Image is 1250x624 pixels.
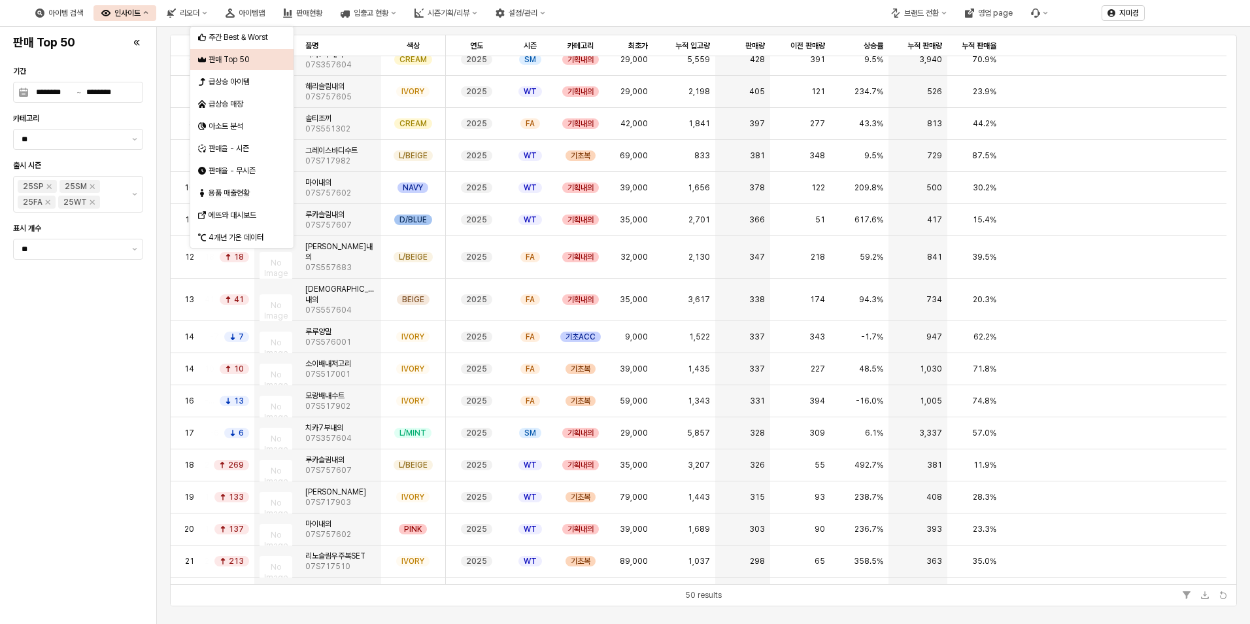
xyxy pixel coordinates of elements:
button: Download [1197,587,1213,603]
button: 브랜드 전환 [883,5,954,21]
div: 급상승 아이템 [209,77,278,87]
span: 기초복 [571,364,590,374]
span: 55 [815,460,825,470]
span: 솔티조끼 [305,113,331,124]
span: 2,130 [688,252,710,262]
span: 43.3% [859,118,883,129]
button: 제안 사항 표시 [127,177,143,212]
button: 영업 page [957,5,1021,21]
span: 841 [927,252,942,262]
span: 기획내의 [567,86,594,97]
div: 18 [234,252,244,262]
main: App Frame [157,27,1250,624]
span: 29,000 [620,428,648,438]
span: 07S717982 [305,156,350,166]
span: 234.7% [854,86,883,97]
span: 루카슬림내의 [305,455,345,465]
div: Select an option [190,26,294,249]
div: 아이템 검색 [48,9,83,18]
span: BEIGE [402,294,424,305]
div: 판매현황 [296,9,322,18]
span: 색상 [407,41,420,51]
span: 치카7부내의 [305,423,343,433]
span: CREAM [399,118,427,129]
span: 397 [749,118,765,129]
span: 기획내의 [567,182,594,193]
span: 44.2% [973,118,996,129]
span: 1,005 [920,396,942,406]
span: 39.5% [972,252,996,262]
span: 2025 [466,332,487,342]
span: 269 [205,460,209,470]
span: 39,000 [620,182,648,193]
span: 3,207 [688,460,710,470]
span: 2025 [466,118,487,129]
button: 아이템맵 [218,5,273,21]
span: 9.5% [864,54,883,65]
span: 121 [811,86,825,97]
span: 1,435 [688,364,710,374]
span: 2025 [466,460,487,470]
span: PINK [404,524,422,534]
span: 347 [749,252,765,262]
span: L/BEIGE [399,150,428,161]
div: 인사이트 [114,9,141,18]
button: 지미경 [1102,5,1145,21]
span: 729 [927,150,942,161]
span: 2025 [466,252,487,262]
div: 리오더 [159,5,215,21]
span: 209.8% [854,182,883,193]
span: IVORY [401,396,424,406]
span: 1,030 [920,364,942,374]
span: 11 [185,215,194,225]
span: 07S357604 [305,433,352,443]
span: -1.7% [861,332,883,342]
div: 269 [228,460,244,470]
span: 12 [185,252,194,262]
span: FA [526,396,535,406]
span: FA [526,252,535,262]
span: 348 [809,150,825,161]
span: 227 [811,364,825,374]
span: 누적 판매율 [962,41,996,51]
button: 시즌기획/리뷰 [407,5,485,21]
button: 제안 사항 표시 [127,239,143,259]
span: IVORY [401,332,424,342]
span: 734 [926,294,942,305]
div: 주간 Best & Worst [209,32,278,43]
span: 용품 매출현황 [209,188,250,198]
span: 1,656 [688,182,710,193]
span: 3,940 [919,54,942,65]
span: 41 [205,294,214,305]
span: D/BLUE [399,215,427,225]
span: 526 [927,86,942,97]
span: 137 [205,524,209,534]
span: 5,559 [687,54,710,65]
span: 1,343 [688,396,710,406]
span: 판매량 [745,41,765,51]
span: 07S557683 [305,262,352,273]
div: 시즌기획/리뷰 [428,9,469,18]
span: 381 [750,150,765,161]
div: 25SP [23,180,44,193]
span: 시즌 [524,41,537,51]
span: 기획내의 [567,215,594,225]
span: 기획내의 [567,524,594,534]
button: 판매현황 [275,5,330,21]
span: 2025 [466,396,487,406]
span: 07S757602 [305,188,351,198]
span: 기획내의 [567,460,594,470]
span: 기획내의 [567,118,594,129]
span: 해리슬림내의 [305,81,345,92]
span: WT [524,492,537,502]
div: 판매 Top 50 [209,54,278,65]
span: SM [524,54,536,65]
span: 39,000 [620,524,648,534]
span: 2025 [466,524,487,534]
span: 07S757607 [305,465,352,476]
span: 07S357604 [305,60,352,70]
span: 1,689 [688,524,710,534]
span: 상승률 [864,41,883,51]
div: 50 results [685,589,722,602]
